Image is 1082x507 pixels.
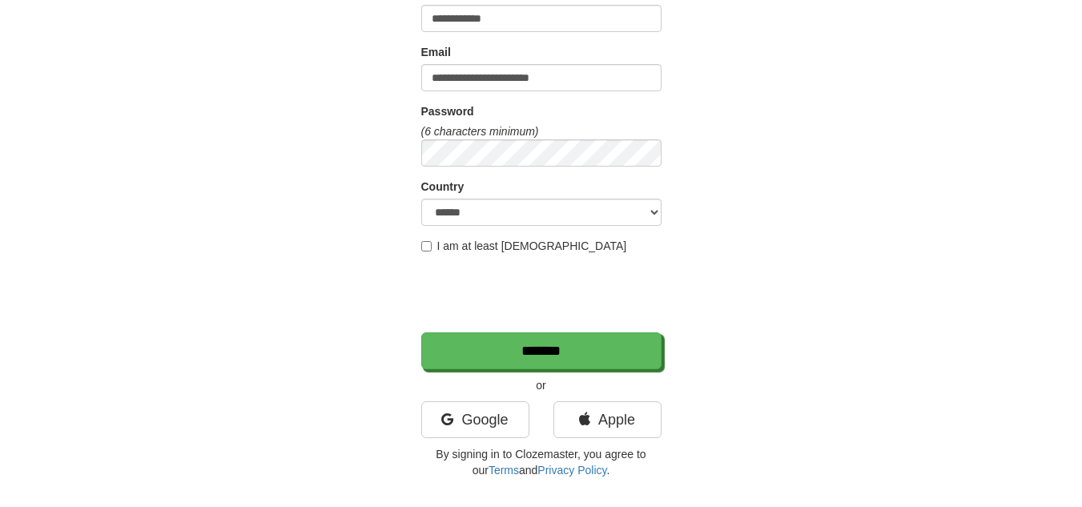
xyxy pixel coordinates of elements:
input: I am at least [DEMOGRAPHIC_DATA] [421,241,432,251]
a: Google [421,401,529,438]
iframe: reCAPTCHA [421,262,665,324]
label: I am at least [DEMOGRAPHIC_DATA] [421,238,627,254]
label: Password [421,103,474,119]
p: or [421,377,662,393]
label: Country [421,179,465,195]
p: By signing in to Clozemaster, you agree to our and . [421,446,662,478]
em: (6 characters minimum) [421,125,539,138]
a: Apple [553,401,662,438]
label: Email [421,44,451,60]
a: Privacy Policy [537,464,606,477]
a: Terms [489,464,519,477]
